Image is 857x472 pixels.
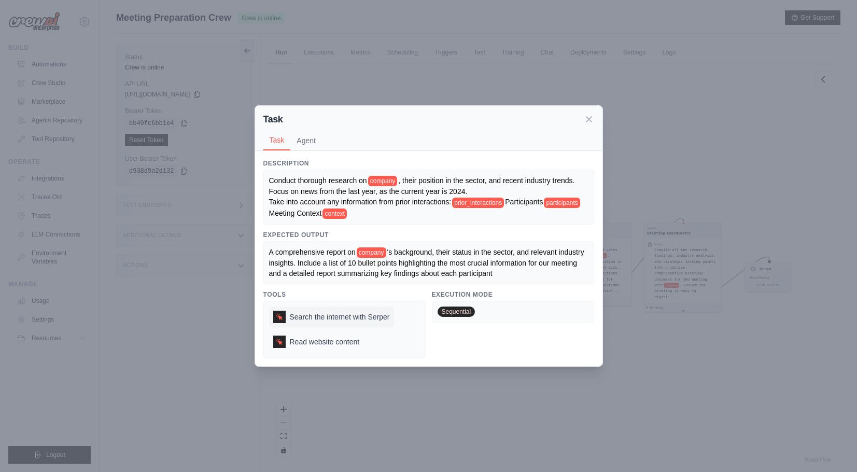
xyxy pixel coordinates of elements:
[269,248,586,277] span: 's background, their status in the sector, and relevant industry insights. Include a list of 10 b...
[269,176,367,185] span: Conduct thorough research on
[290,312,390,322] span: Search the internet with Serper
[438,307,475,317] span: Sequential
[544,198,580,208] span: participants
[368,176,398,186] span: company
[263,159,594,168] h3: Description
[505,198,543,206] span: Participants
[269,248,356,256] span: A comprehensive report on
[432,290,594,299] h3: Execution Mode
[805,422,857,472] iframe: Chat Widget
[290,131,322,150] button: Agent
[322,209,347,219] span: context
[263,290,426,299] h3: Tools
[269,209,322,217] span: Meeting Context
[290,337,360,347] span: Read website content
[263,112,283,127] h2: Task
[263,231,594,239] h3: Expected Output
[357,247,386,258] span: company
[263,131,291,150] button: Task
[452,198,504,208] span: prior_interactions
[269,176,577,206] span: , their position in the sector, and recent industry trends. Focus on news from the last year, as ...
